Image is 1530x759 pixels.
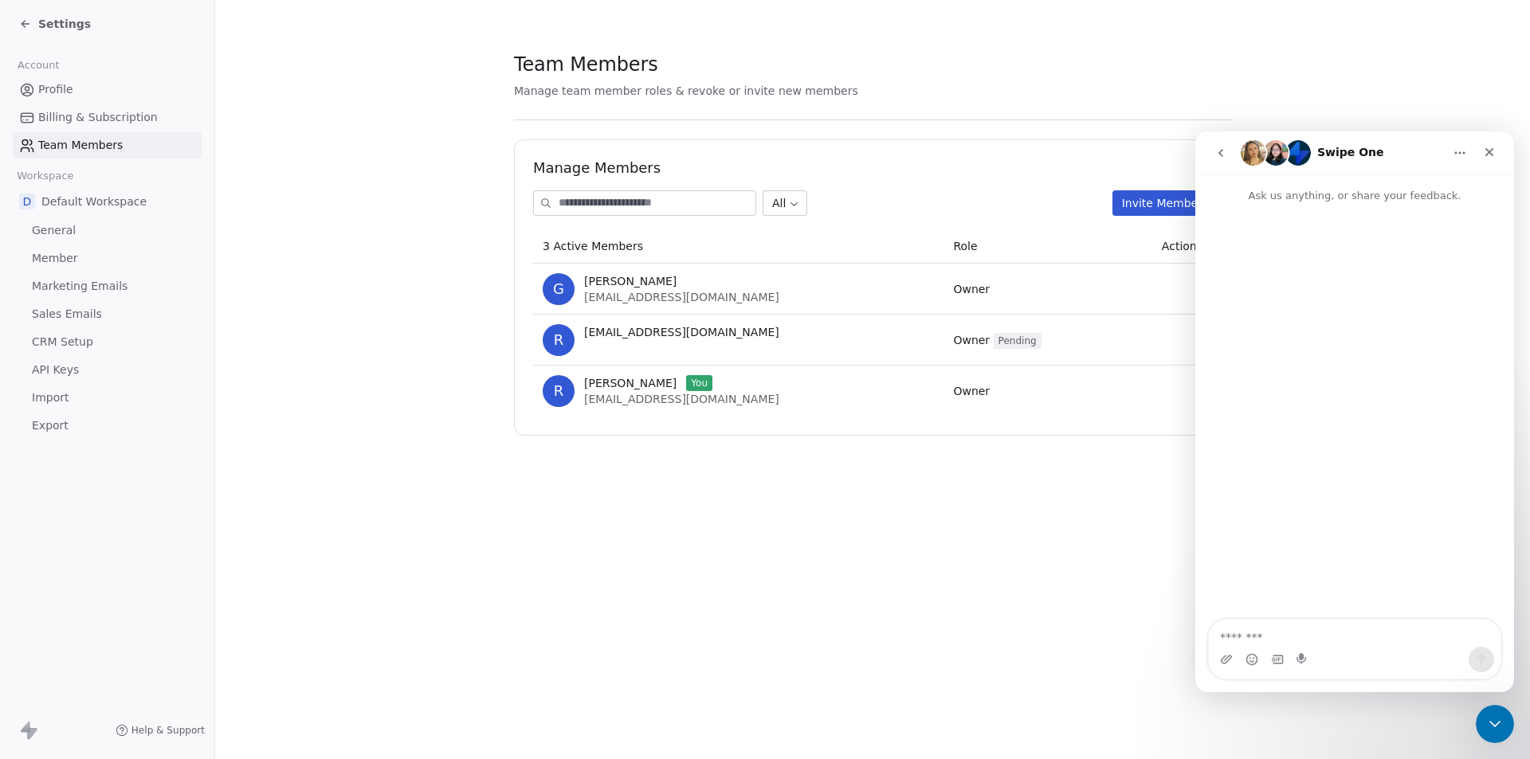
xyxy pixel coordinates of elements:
span: [PERSON_NAME] [584,375,677,391]
button: Invite Member [1112,190,1212,216]
span: Team Members [38,137,123,154]
a: General [13,217,202,244]
span: Sales Emails [32,306,102,323]
span: Settings [38,16,91,32]
span: 3 Active Members [543,240,643,252]
span: Owner [953,385,990,397]
span: Owner [953,283,990,295]
span: Team Members [514,53,658,76]
span: Member [32,250,78,267]
a: Help & Support [116,724,205,737]
span: G [543,273,575,305]
a: Settings [19,16,91,32]
span: API Keys [32,362,79,378]
span: You [686,375,712,391]
a: Billing & Subscription [13,104,202,131]
span: D [19,194,35,209]
a: Sales Emails [13,301,202,327]
span: [EMAIL_ADDRESS][DOMAIN_NAME] [584,291,779,303]
span: Role [953,240,977,252]
span: Actions [1162,240,1202,252]
a: Team Members [13,132,202,158]
span: Default Workspace [41,194,147,209]
a: Import [13,385,202,411]
span: R [543,375,575,407]
span: Pending [994,333,1042,349]
span: Marketing Emails [32,278,127,295]
h1: Manage Members [533,158,1212,178]
span: Manage team member roles & revoke or invite new members [514,84,858,97]
span: Workspace [10,164,80,188]
span: Owner [953,334,1041,346]
a: CRM Setup [13,329,202,355]
a: API Keys [13,357,202,383]
iframe: Intercom live chat [1195,131,1514,692]
span: [PERSON_NAME] [584,273,677,289]
a: Member [13,245,202,272]
span: Profile [38,81,73,98]
iframe: Intercom live chat [1476,705,1514,743]
a: Marketing Emails [13,273,202,299]
span: Import [32,389,69,406]
span: Export [32,417,69,434]
span: Help & Support [131,724,205,737]
a: Profile [13,76,202,103]
span: General [32,222,76,239]
span: Billing & Subscription [38,109,158,126]
span: [EMAIL_ADDRESS][DOMAIN_NAME] [584,324,779,340]
span: r [543,324,575,356]
a: Export [13,413,202,439]
span: CRM Setup [32,334,93,350]
span: [EMAIL_ADDRESS][DOMAIN_NAME] [584,393,779,405]
span: Account [10,53,66,77]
